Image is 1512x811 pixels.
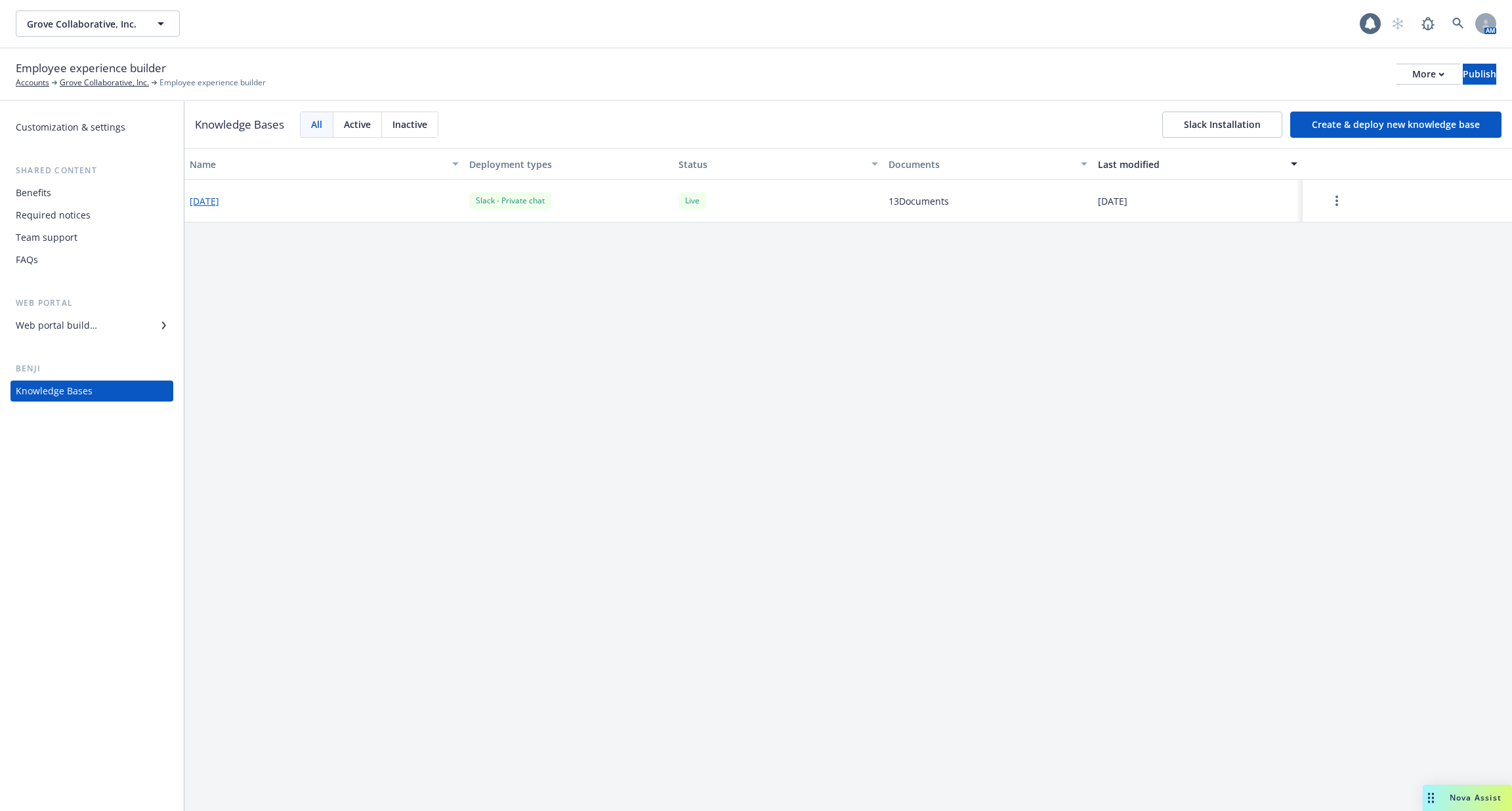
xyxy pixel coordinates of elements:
span: Active [344,117,371,131]
div: More [1412,64,1444,84]
div: Benji [10,362,173,375]
div: Last modified [1098,157,1282,171]
button: Slack Installation [1162,112,1282,138]
button: more [1308,188,1366,214]
a: Required notices [10,205,173,226]
a: Accounts [16,77,49,89]
a: more [1329,193,1345,209]
span: Employee experience builder [16,60,166,77]
div: Required notices [16,205,91,226]
div: Web portal [10,297,173,310]
div: Deployment types [469,157,668,171]
div: Drag to move [1423,785,1439,811]
button: Grove Collaborative, Inc. [16,10,180,37]
button: Publish [1463,64,1496,85]
span: [DATE] [1098,194,1127,208]
a: FAQs [10,249,173,270]
button: Deployment types [464,148,673,180]
div: Team support [16,227,77,248]
button: Nova Assist [1423,785,1512,811]
div: Web portal builder [16,315,97,336]
div: Live [679,192,706,209]
button: Last modified [1093,148,1302,180]
h3: Knowledge Bases [195,116,284,133]
div: Benefits [16,182,51,203]
span: Inactive [392,117,427,131]
a: Customization & settings [10,117,173,138]
div: Status [679,157,863,171]
a: Knowledge Bases [10,381,173,402]
a: Start snowing [1385,10,1411,37]
a: Web portal builder [10,315,173,336]
button: Status [673,148,883,180]
button: More [1396,64,1460,85]
button: Documents [883,148,1093,180]
span: Employee experience builder [159,77,266,89]
button: [DATE] [190,194,219,208]
span: Nova Assist [1450,792,1501,803]
div: Shared content [10,164,173,177]
div: Customization & settings [16,117,125,138]
div: Knowledge Bases [16,381,93,402]
button: Name [184,148,464,180]
div: Documents [889,157,1073,171]
div: FAQs [16,249,38,270]
span: Grove Collaborative, Inc. [27,17,140,31]
a: Benefits [10,182,173,203]
div: Name [190,157,444,171]
a: Search [1445,10,1471,37]
button: Create & deploy new knowledge base [1290,112,1501,138]
span: All [311,117,322,131]
span: 13 Document s [889,194,949,208]
a: Report a Bug [1415,10,1441,37]
div: Publish [1463,64,1496,84]
a: Grove Collaborative, Inc. [60,77,149,89]
a: Team support [10,227,173,248]
div: Slack - Private chat [469,192,551,209]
